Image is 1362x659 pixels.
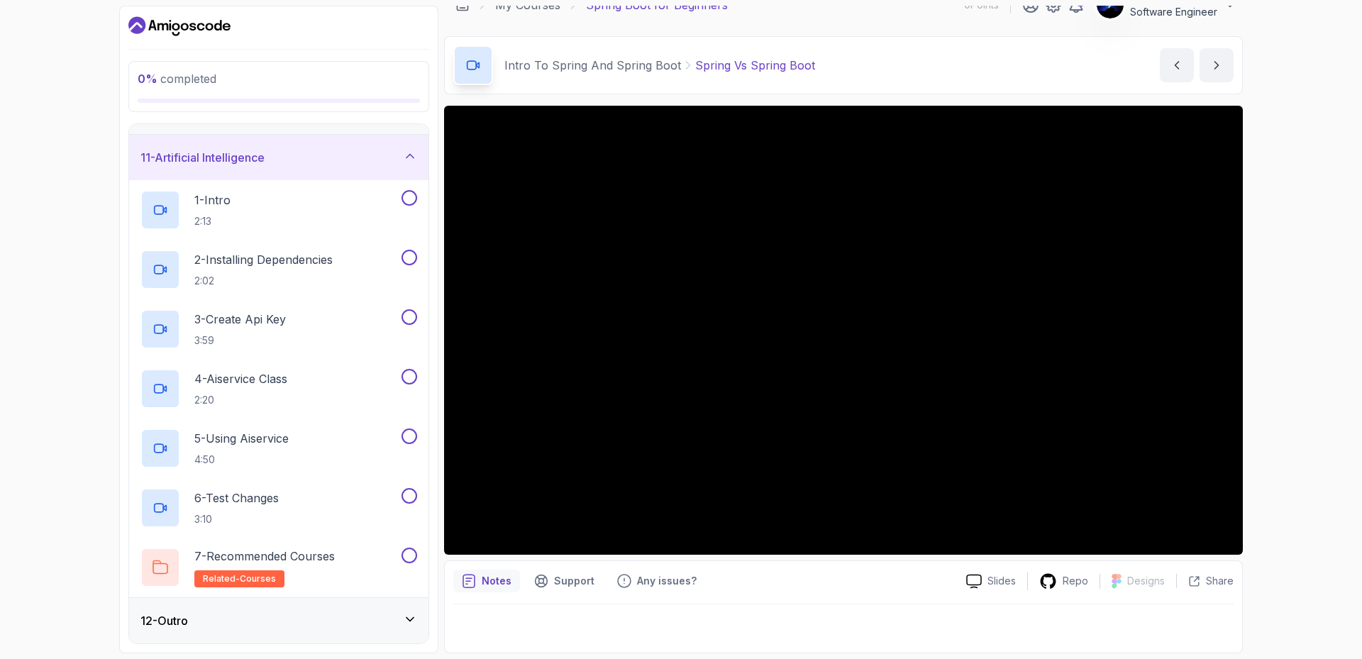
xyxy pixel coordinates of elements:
p: 2 - Installing Dependencies [194,251,333,268]
span: 0 % [138,72,157,86]
button: 1-Intro2:13 [140,190,417,230]
p: 3:59 [194,333,286,348]
a: Dashboard [128,15,231,38]
button: 5-Using Aiservice4:50 [140,428,417,468]
button: 3-Create Api Key3:59 [140,309,417,349]
a: Repo [1028,572,1100,590]
p: Support [554,574,594,588]
button: Share [1176,574,1234,588]
p: Notes [482,574,511,588]
p: 4:50 [194,453,289,467]
button: Feedback button [609,570,705,592]
button: 7-Recommended Coursesrelated-courses [140,548,417,587]
button: next content [1200,48,1234,82]
p: 3 - Create Api Key [194,311,286,328]
button: previous content [1160,48,1194,82]
p: Any issues? [637,574,697,588]
iframe: 1 - Spring vs Spring Boot [444,106,1243,555]
p: Spring Vs Spring Boot [695,57,815,74]
p: 2:13 [194,214,231,228]
p: 7 - Recommended Courses [194,548,335,565]
p: 2:20 [194,393,287,407]
p: Share [1206,574,1234,588]
p: Designs [1127,574,1165,588]
button: 12-Outro [129,598,428,643]
button: Support button [526,570,603,592]
p: 6 - Test Changes [194,489,279,506]
p: Intro To Spring And Spring Boot [504,57,681,74]
p: Repo [1063,574,1088,588]
p: Slides [987,574,1016,588]
p: Software Engineer [1130,5,1217,19]
p: 4 - Aiservice Class [194,370,287,387]
button: 11-Artificial Intelligence [129,135,428,180]
p: 1 - Intro [194,192,231,209]
p: 3:10 [194,512,279,526]
button: notes button [453,570,520,592]
p: 5 - Using Aiservice [194,430,289,447]
span: completed [138,72,216,86]
button: 4-Aiservice Class2:20 [140,369,417,409]
button: 2-Installing Dependencies2:02 [140,250,417,289]
a: Slides [955,574,1027,589]
h3: 12 - Outro [140,612,188,629]
button: 6-Test Changes3:10 [140,488,417,528]
h3: 11 - Artificial Intelligence [140,149,265,166]
span: related-courses [203,573,276,585]
p: 2:02 [194,274,333,288]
